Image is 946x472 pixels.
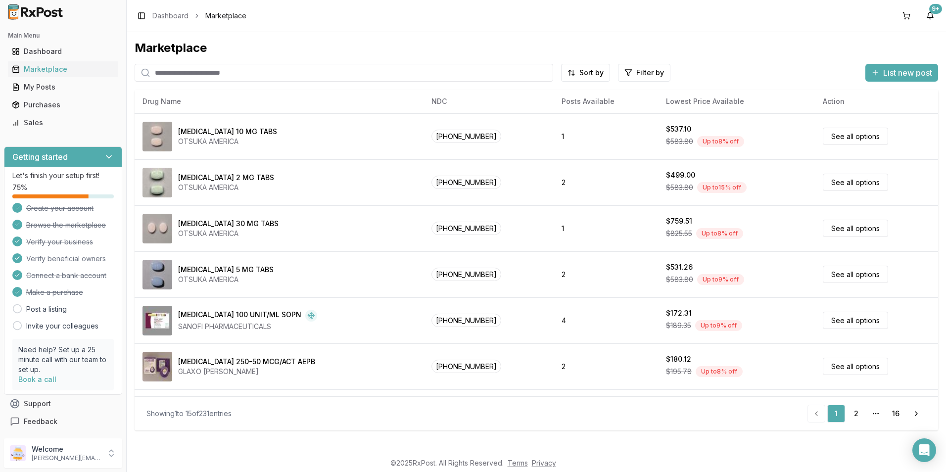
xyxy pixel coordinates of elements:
div: OTSUKA AMERICA [178,275,274,284]
div: [MEDICAL_DATA] 10 MG TABS [178,127,277,137]
h3: Getting started [12,151,68,163]
div: 9+ [929,4,942,14]
span: Marketplace [205,11,246,21]
div: My Posts [12,82,114,92]
a: My Posts [8,78,118,96]
img: User avatar [10,445,26,461]
span: [PHONE_NUMBER] [431,314,501,327]
a: Marketplace [8,60,118,78]
div: SANOFI PHARMACEUTICALS [178,322,317,331]
img: Abilify 30 MG TABS [142,214,172,243]
span: $195.78 [666,367,692,377]
button: Sales [4,115,122,131]
div: OTSUKA AMERICA [178,229,279,238]
button: Dashboard [4,44,122,59]
span: $825.55 [666,229,692,238]
th: Action [815,90,938,113]
a: 16 [887,405,904,423]
img: RxPost Logo [4,4,67,20]
span: [PHONE_NUMBER] [431,360,501,373]
td: 1 [554,205,658,251]
a: See all options [823,266,888,283]
span: Browse the marketplace [26,220,106,230]
a: List new post [865,69,938,79]
td: 1 [554,113,658,159]
div: OTSUKA AMERICA [178,137,277,146]
nav: pagination [807,405,926,423]
img: Advair Diskus 250-50 MCG/ACT AEPB [142,352,172,381]
button: Feedback [4,413,122,430]
button: Purchases [4,97,122,113]
div: GLAXO [PERSON_NAME] [178,367,315,377]
div: [MEDICAL_DATA] 5 MG TABS [178,265,274,275]
span: [PHONE_NUMBER] [431,222,501,235]
button: Sort by [561,64,610,82]
span: Make a purchase [26,287,83,297]
div: [MEDICAL_DATA] 100 UNIT/ML SOPN [178,310,301,322]
a: Invite your colleagues [26,321,98,331]
img: Abilify 5 MG TABS [142,260,172,289]
div: $172.31 [666,308,692,318]
a: Purchases [8,96,118,114]
th: Lowest Price Available [658,90,815,113]
span: Connect a bank account [26,271,106,281]
span: 75 % [12,183,27,192]
th: Posts Available [554,90,658,113]
div: Sales [12,118,114,128]
span: [PHONE_NUMBER] [431,176,501,189]
span: Verify your business [26,237,93,247]
div: $499.00 [666,170,695,180]
img: Abilify 10 MG TABS [142,122,172,151]
span: $583.80 [666,183,693,192]
div: [MEDICAL_DATA] 2 MG TABS [178,173,274,183]
div: Marketplace [135,40,938,56]
a: Terms [508,459,528,467]
span: [PHONE_NUMBER] [431,268,501,281]
th: NDC [424,90,554,113]
button: My Posts [4,79,122,95]
nav: breadcrumb [152,11,246,21]
a: Dashboard [152,11,189,21]
div: Dashboard [12,47,114,56]
button: 9+ [922,8,938,24]
div: Showing 1 to 15 of 231 entries [146,409,232,419]
td: 2 [554,389,658,435]
img: Abilify 2 MG TABS [142,168,172,197]
div: $180.12 [666,354,691,364]
td: 2 [554,159,658,205]
div: Purchases [12,100,114,110]
div: [MEDICAL_DATA] 250-50 MCG/ACT AEPB [178,357,315,367]
span: [PHONE_NUMBER] [431,130,501,143]
div: Up to 8 % off [696,228,743,239]
div: Up to 9 % off [695,320,742,331]
span: List new post [883,67,932,79]
img: Admelog SoloStar 100 UNIT/ML SOPN [142,306,172,335]
td: 4 [554,297,658,343]
div: Up to 8 % off [696,366,743,377]
a: See all options [823,312,888,329]
a: Privacy [532,459,556,467]
button: Filter by [618,64,670,82]
p: Need help? Set up a 25 minute call with our team to set up. [18,345,108,375]
a: See all options [823,220,888,237]
button: Marketplace [4,61,122,77]
p: Let's finish your setup first! [12,171,114,181]
span: Verify beneficial owners [26,254,106,264]
p: Welcome [32,444,100,454]
div: $531.26 [666,262,693,272]
div: Up to 8 % off [697,136,744,147]
td: 2 [554,251,658,297]
div: Marketplace [12,64,114,74]
a: See all options [823,358,888,375]
a: Post a listing [26,304,67,314]
span: $189.35 [666,321,691,330]
div: $537.10 [666,124,691,134]
a: See all options [823,174,888,191]
div: Open Intercom Messenger [912,438,936,462]
a: Sales [8,114,118,132]
a: 1 [827,405,845,423]
td: 2 [554,343,658,389]
a: See all options [823,128,888,145]
button: Support [4,395,122,413]
div: OTSUKA AMERICA [178,183,274,192]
